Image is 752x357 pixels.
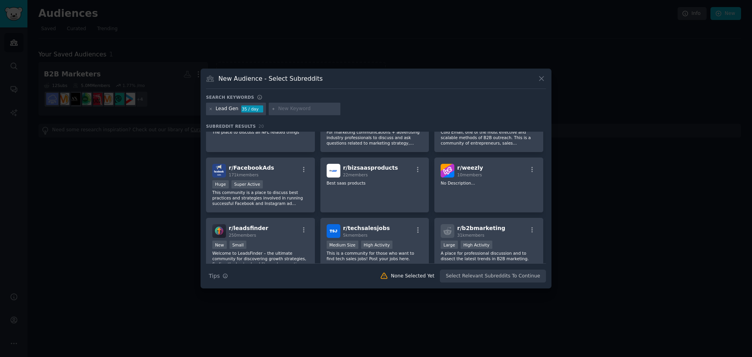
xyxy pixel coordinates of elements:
[212,250,309,267] p: Welcome to LeadsFinder – the ultimate community for discovering growth strategies, finding the be...
[212,129,309,135] p: The place to discuss all NFL related things
[212,164,226,178] img: FacebookAds
[231,180,263,188] div: Super Active
[229,225,268,231] span: r/ leadsfinder
[327,250,423,261] p: This is a community for those who want to find tech sales jobs! Post your jobs here.
[219,74,323,83] h3: New Audience - Select Subreddits
[343,165,398,171] span: r/ bizsaasproducts
[230,241,246,249] div: Small
[457,172,482,177] span: 10 members
[343,233,368,237] span: 5k members
[278,105,338,112] input: New Keyword
[229,233,256,237] span: 250 members
[441,180,537,186] p: No Description...
[441,129,537,146] p: Cold Email, one of the most effective and scalable methods of B2B outreach. This is a community o...
[241,105,263,112] div: 35 / day
[209,272,220,280] span: Tips
[327,180,423,186] p: Best saas products
[216,105,239,112] div: Lead Gen
[212,224,226,238] img: leadsfinder
[229,172,258,177] span: 171k members
[229,165,274,171] span: r/ FacebookAds
[327,129,423,146] p: For marketing communications + advertising industry professionals to discuss and ask questions re...
[343,172,368,177] span: 22 members
[441,164,454,178] img: weezly
[441,250,537,261] p: A place for professional discussion and to dissect the latest trends in B2B marketing.
[457,165,483,171] span: r/ weezly
[361,241,393,249] div: High Activity
[206,123,256,129] span: Subreddit Results
[212,241,227,249] div: New
[461,241,492,249] div: High Activity
[206,269,231,283] button: Tips
[327,164,340,178] img: bizsaasproducts
[327,241,358,249] div: Medium Size
[441,241,458,249] div: Large
[343,225,390,231] span: r/ techsalesjobs
[457,233,484,237] span: 31k members
[206,94,254,100] h3: Search keywords
[212,190,309,206] p: This community is a place to discuss best practices and strategies involved in running successful...
[258,124,264,129] span: 20
[212,180,229,188] div: Huge
[327,224,340,238] img: techsalesjobs
[457,225,505,231] span: r/ b2bmarketing
[391,273,434,280] div: None Selected Yet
